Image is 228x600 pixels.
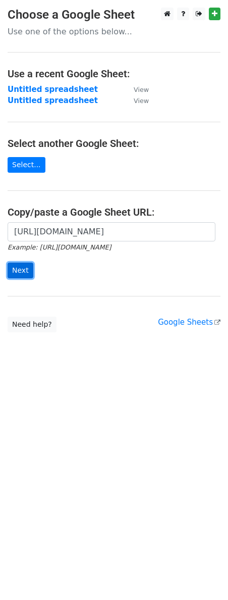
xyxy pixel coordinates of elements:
[8,263,33,278] input: Next
[8,317,56,332] a: Need help?
[134,86,149,93] small: View
[8,222,215,241] input: Paste your Google Sheet URL here
[158,318,220,327] a: Google Sheets
[124,85,149,94] a: View
[8,137,220,149] h4: Select another Google Sheet:
[8,68,220,80] h4: Use a recent Google Sheet:
[8,96,98,105] a: Untitled spreadsheet
[8,206,220,218] h4: Copy/paste a Google Sheet URL:
[8,85,98,94] a: Untitled spreadsheet
[178,552,228,600] iframe: Chat Widget
[8,157,45,173] a: Select...
[8,8,220,22] h3: Choose a Google Sheet
[134,97,149,105] small: View
[124,96,149,105] a: View
[8,26,220,37] p: Use one of the options below...
[8,243,111,251] small: Example: [URL][DOMAIN_NAME]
